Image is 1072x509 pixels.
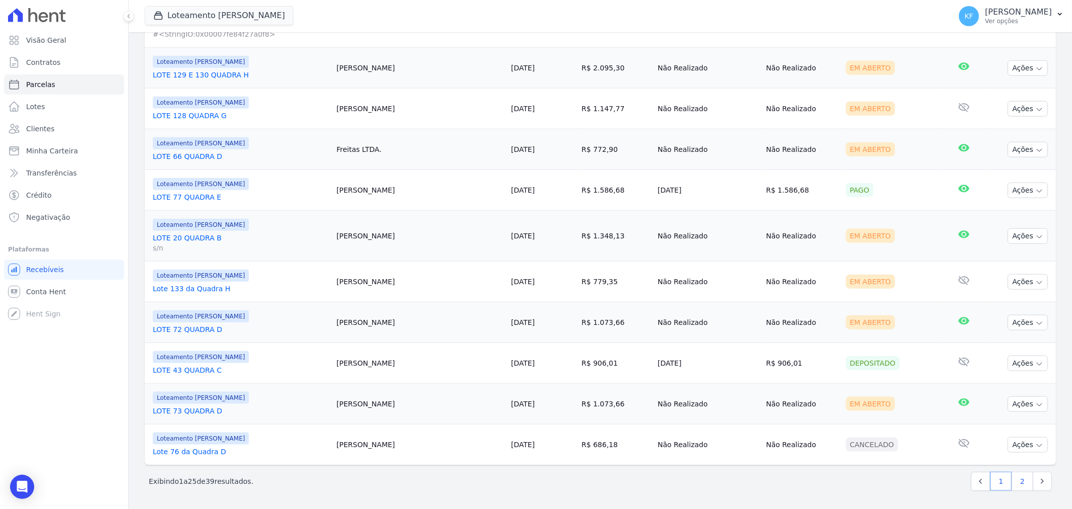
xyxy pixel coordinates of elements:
[4,119,124,139] a: Clientes
[333,129,507,170] td: Freitas LTDA.
[333,48,507,89] td: [PERSON_NAME]
[654,211,762,262] td: Não Realizado
[577,425,653,465] td: R$ 686,18
[153,243,329,253] span: s/n
[985,7,1052,17] p: [PERSON_NAME]
[153,137,249,149] span: Loteamento [PERSON_NAME]
[153,111,329,121] a: LOTE 128 QUADRA G
[577,384,653,425] td: R$ 1.073,66
[511,186,535,194] a: [DATE]
[153,29,329,39] span: #<StringIO:0x00007fe84f27a0f8>
[179,477,183,485] span: 1
[4,30,124,50] a: Visão Geral
[145,6,294,25] button: Loteamento [PERSON_NAME]
[577,170,653,211] td: R$ 1.586,68
[990,472,1012,491] a: 1
[1008,274,1048,290] button: Ações
[333,343,507,384] td: [PERSON_NAME]
[762,48,842,89] td: Não Realizado
[4,260,124,280] a: Recebíveis
[4,185,124,205] a: Crédito
[26,212,70,222] span: Negativação
[846,275,895,289] div: Em Aberto
[153,219,249,231] span: Loteamento [PERSON_NAME]
[153,406,329,416] a: LOTE 73 QUADRA D
[762,170,842,211] td: R$ 1.586,68
[1008,142,1048,157] button: Ações
[153,447,329,457] a: Lote 76 da Quadra D
[1008,228,1048,244] button: Ações
[985,17,1052,25] p: Ver opções
[333,262,507,302] td: [PERSON_NAME]
[654,129,762,170] td: Não Realizado
[4,141,124,161] a: Minha Carteira
[153,151,329,161] a: LOTE 66 QUADRA D
[511,441,535,449] a: [DATE]
[333,211,507,262] td: [PERSON_NAME]
[762,129,842,170] td: Não Realizado
[654,425,762,465] td: Não Realizado
[846,61,895,75] div: Em Aberto
[971,472,990,491] a: Previous
[1008,356,1048,371] button: Ações
[846,142,895,156] div: Em Aberto
[4,52,124,72] a: Contratos
[846,438,898,452] div: Cancelado
[577,211,653,262] td: R$ 1.348,13
[1008,315,1048,330] button: Ações
[153,310,249,322] span: Loteamento [PERSON_NAME]
[511,105,535,113] a: [DATE]
[1008,183,1048,198] button: Ações
[206,477,215,485] span: 39
[654,89,762,129] td: Não Realizado
[153,192,329,202] a: LOTE 77 QUADRA E
[654,262,762,302] td: Não Realizado
[4,74,124,95] a: Parcelas
[26,79,55,90] span: Parcelas
[762,302,842,343] td: Não Realizado
[153,351,249,363] span: Loteamento [PERSON_NAME]
[149,476,253,486] p: Exibindo a de resultados.
[153,433,249,445] span: Loteamento [PERSON_NAME]
[654,170,762,211] td: [DATE]
[511,278,535,286] a: [DATE]
[26,102,45,112] span: Lotes
[846,397,895,411] div: Em Aberto
[762,343,842,384] td: R$ 906,01
[762,425,842,465] td: Não Realizado
[333,425,507,465] td: [PERSON_NAME]
[153,365,329,375] a: LOTE 43 QUADRA C
[333,89,507,129] td: [PERSON_NAME]
[577,48,653,89] td: R$ 2.095,30
[4,282,124,302] a: Conta Hent
[153,324,329,334] a: LOTE 72 QUADRA D
[188,477,197,485] span: 25
[654,384,762,425] td: Não Realizado
[1008,60,1048,76] button: Ações
[577,302,653,343] td: R$ 1.073,66
[511,232,535,240] a: [DATE]
[511,400,535,408] a: [DATE]
[26,57,60,67] span: Contratos
[654,343,762,384] td: [DATE]
[8,243,120,256] div: Plataformas
[846,102,895,116] div: Em Aberto
[577,262,653,302] td: R$ 779,35
[762,211,842,262] td: Não Realizado
[964,13,973,20] span: KF
[10,475,34,499] div: Open Intercom Messenger
[153,56,249,68] span: Loteamento [PERSON_NAME]
[26,124,54,134] span: Clientes
[26,190,52,200] span: Crédito
[26,168,77,178] span: Transferências
[1008,396,1048,412] button: Ações
[762,384,842,425] td: Não Realizado
[4,163,124,183] a: Transferências
[1033,472,1052,491] a: Next
[1008,101,1048,117] button: Ações
[1008,437,1048,453] button: Ações
[26,287,66,297] span: Conta Hent
[153,178,249,190] span: Loteamento [PERSON_NAME]
[511,64,535,72] a: [DATE]
[654,48,762,89] td: Não Realizado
